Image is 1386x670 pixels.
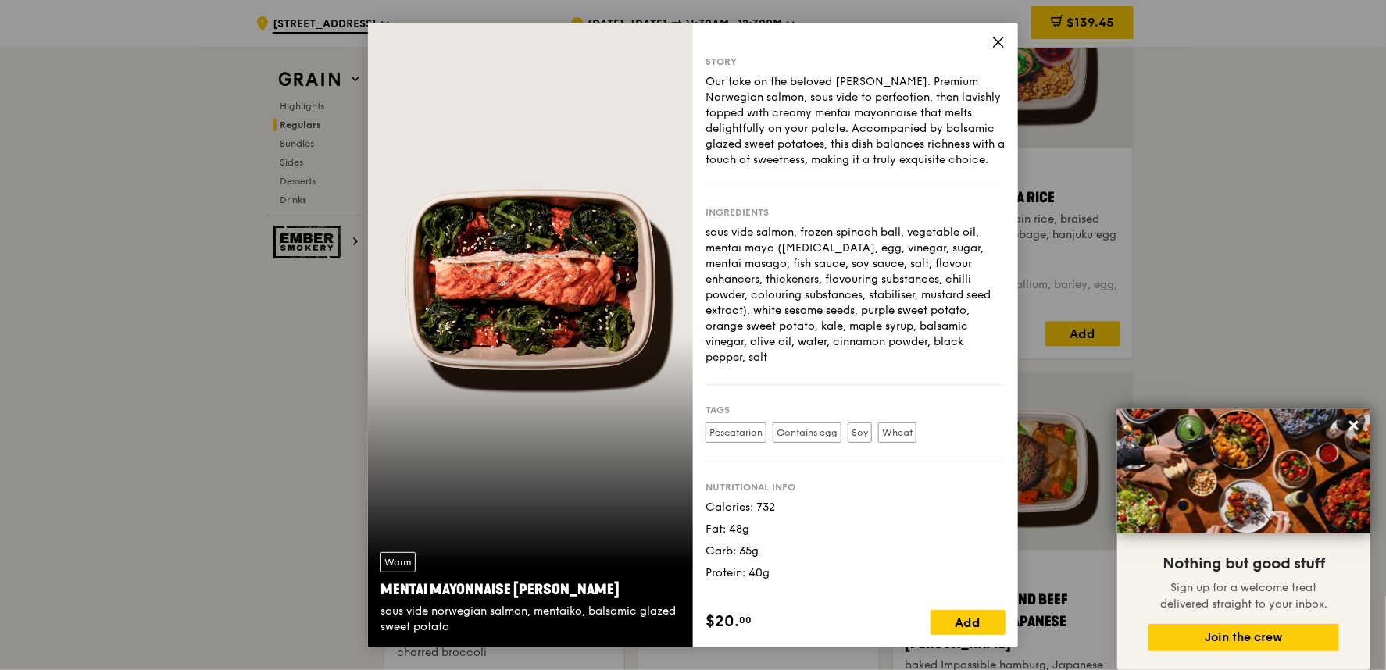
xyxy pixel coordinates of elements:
div: Tags [706,404,1006,416]
div: Story [706,55,1006,68]
div: Fat: 48g [706,522,1006,537]
img: DSC07876-Edit02-Large.jpeg [1117,409,1370,533]
div: Our take on the beloved [PERSON_NAME]. Premium Norwegian salmon, sous vide to perfection, then la... [706,74,1006,168]
label: Soy [848,422,872,443]
span: $20. [706,610,739,633]
div: Protein: 40g [706,565,1006,581]
div: Ingredients [706,206,1006,219]
div: Nutritional info [706,481,1006,494]
div: Carb: 35g [706,543,1006,559]
div: sous vide norwegian salmon, mentaiko, balsamic glazed sweet potato [380,604,680,635]
div: sous vide salmon, frozen spinach ball, vegetable oil, mentai mayo ([MEDICAL_DATA], egg, vinegar, ... [706,225,1006,365]
label: Pescatarian [706,422,766,443]
div: Calories: 732 [706,500,1006,515]
button: Close [1341,413,1366,438]
button: Join the crew [1148,624,1339,651]
div: Warm [380,552,416,572]
span: Sign up for a welcome treat delivered straight to your inbox. [1160,581,1327,611]
div: Mentai Mayonnaise [PERSON_NAME] [380,579,680,601]
span: 00 [739,614,752,626]
div: Add [931,610,1006,635]
span: Nothing but good stuff [1163,554,1325,573]
label: Contains egg [773,422,841,443]
label: Wheat [878,422,916,443]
